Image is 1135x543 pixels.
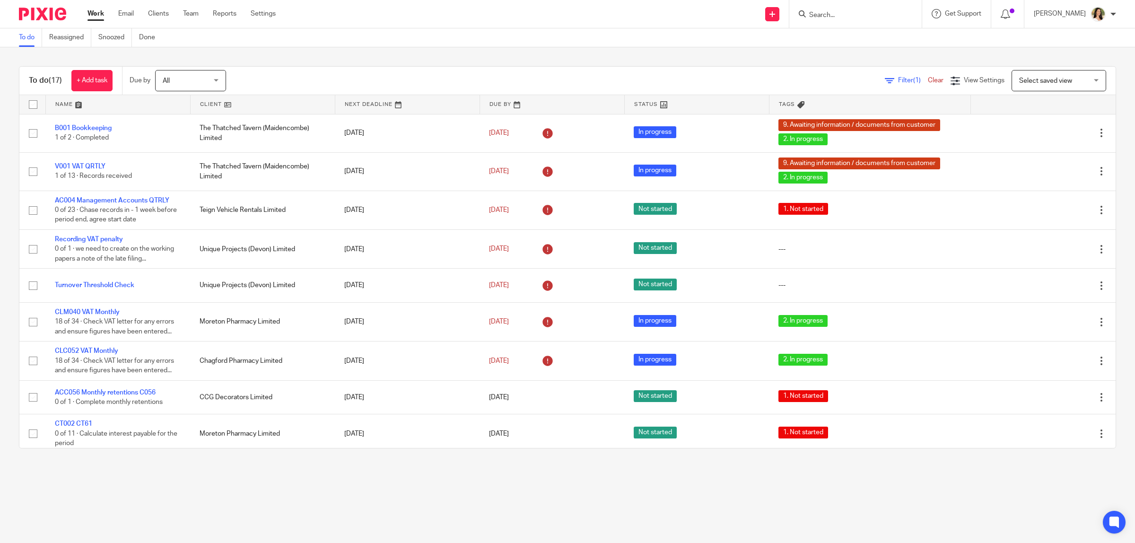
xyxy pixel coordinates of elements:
[634,203,677,215] span: Not started
[634,315,676,327] span: In progress
[55,282,134,289] a: Turnover Threshold Check
[489,130,509,136] span: [DATE]
[55,430,177,447] span: 0 of 11 · Calculate interest payable for the period
[335,191,480,229] td: [DATE]
[55,309,120,315] a: CLM040 VAT Monthly
[928,77,943,84] a: Clear
[19,8,66,20] img: Pixie
[778,158,940,169] span: 9. Awaiting information / documents from customer
[55,399,163,405] span: 0 of 1 · Complete monthly retentions
[55,348,118,354] a: CLC052 VAT Monthly
[964,77,1004,84] span: View Settings
[634,165,676,176] span: In progress
[335,152,480,191] td: [DATE]
[778,354,828,366] span: 2. In progress
[335,342,480,380] td: [DATE]
[87,9,104,18] a: Work
[130,76,150,85] p: Due by
[190,191,335,229] td: Teign Vehicle Rentals Limited
[55,318,174,335] span: 18 of 34 · Check VAT letter for any errors and ensure figures have been entered...
[148,9,169,18] a: Clients
[1034,9,1086,18] p: [PERSON_NAME]
[335,114,480,152] td: [DATE]
[1091,7,1106,22] img: High%20Res%20Andrew%20Price%20Accountants_Poppy%20Jakes%20photography-1153.jpg
[190,380,335,414] td: CCG Decorators Limited
[634,242,677,254] span: Not started
[1019,78,1072,84] span: Select saved view
[778,315,828,327] span: 2. In progress
[335,302,480,341] td: [DATE]
[489,430,509,437] span: [DATE]
[489,318,509,325] span: [DATE]
[190,342,335,380] td: Chagford Pharmacy Limited
[335,269,480,302] td: [DATE]
[213,9,236,18] a: Reports
[55,389,156,396] a: ACC056 Monthly retentions C056
[55,207,177,223] span: 0 of 23 · Chase records in - 1 week before period end, agree start date
[190,229,335,268] td: Unique Projects (Devon) Limited
[190,269,335,302] td: Unique Projects (Devon) Limited
[335,414,480,453] td: [DATE]
[778,203,828,215] span: 1. Not started
[163,78,170,84] span: All
[898,77,928,84] span: Filter
[634,279,677,290] span: Not started
[251,9,276,18] a: Settings
[55,246,174,263] span: 0 of 1 · we need to create on the working papers a note of the late filing...
[489,207,509,213] span: [DATE]
[118,9,134,18] a: Email
[634,126,676,138] span: In progress
[190,114,335,152] td: The Thatched Tavern (Maidencombe) Limited
[190,152,335,191] td: The Thatched Tavern (Maidencombe) Limited
[778,245,961,254] div: ---
[139,28,162,47] a: Done
[778,390,828,402] span: 1. Not started
[190,414,335,453] td: Moreton Pharmacy Limited
[29,76,62,86] h1: To do
[55,197,169,204] a: AC004 Management Accounts QTRLY
[190,302,335,341] td: Moreton Pharmacy Limited
[779,102,795,107] span: Tags
[335,229,480,268] td: [DATE]
[634,354,676,366] span: In progress
[778,133,828,145] span: 2. In progress
[55,125,112,131] a: B001 Bookkeeping
[634,390,677,402] span: Not started
[55,420,92,427] a: CT002 CT61
[98,28,132,47] a: Snoozed
[489,394,509,401] span: [DATE]
[71,70,113,91] a: + Add task
[489,168,509,175] span: [DATE]
[55,236,123,243] a: Recording VAT penalty
[778,119,940,131] span: 9. Awaiting information / documents from customer
[489,282,509,289] span: [DATE]
[778,280,961,290] div: ---
[55,135,109,141] span: 1 of 2 · Completed
[489,246,509,253] span: [DATE]
[913,77,921,84] span: (1)
[55,358,174,374] span: 18 of 34 · Check VAT letter for any errors and ensure figures have been entered...
[945,10,981,17] span: Get Support
[808,11,893,20] input: Search
[49,28,91,47] a: Reassigned
[19,28,42,47] a: To do
[489,358,509,364] span: [DATE]
[778,427,828,438] span: 1. Not started
[183,9,199,18] a: Team
[634,427,677,438] span: Not started
[55,173,132,180] span: 1 of 13 · Records received
[778,172,828,184] span: 2. In progress
[335,380,480,414] td: [DATE]
[49,77,62,84] span: (17)
[55,163,105,170] a: V001 VAT QRTLY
